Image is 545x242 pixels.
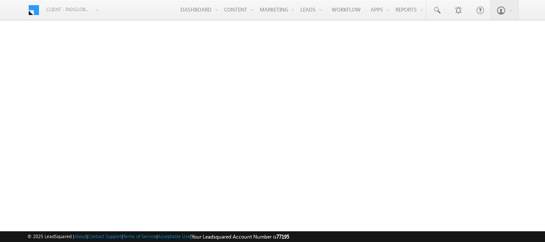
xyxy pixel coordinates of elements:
a: Contact Support [88,233,122,239]
span: Your Leadsquared Account Number is [192,233,289,240]
span: 77195 [276,233,289,240]
span: © 2025 LeadSquared | | | | | [27,233,289,241]
a: About [74,233,87,239]
a: Terms of Service [123,233,156,239]
span: Client - indglobal2 (77195) [46,5,91,14]
a: Acceptable Use [158,233,190,239]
